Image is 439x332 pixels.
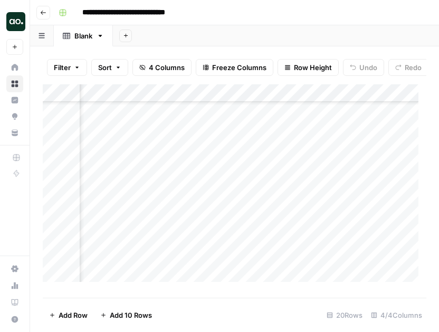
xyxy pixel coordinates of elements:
[43,307,94,324] button: Add Row
[359,62,377,73] span: Undo
[6,294,23,311] a: Learning Hub
[94,307,158,324] button: Add 10 Rows
[6,75,23,92] a: Browse
[212,62,266,73] span: Freeze Columns
[405,62,422,73] span: Redo
[54,62,71,73] span: Filter
[196,59,273,76] button: Freeze Columns
[278,59,339,76] button: Row Height
[6,8,23,35] button: Workspace: AirOps October Cohort
[47,59,87,76] button: Filter
[98,62,112,73] span: Sort
[367,307,426,324] div: 4/4 Columns
[343,59,384,76] button: Undo
[322,307,367,324] div: 20 Rows
[110,310,152,320] span: Add 10 Rows
[6,12,25,31] img: AirOps October Cohort Logo
[132,59,192,76] button: 4 Columns
[149,62,185,73] span: 4 Columns
[6,124,23,141] a: Your Data
[388,59,428,76] button: Redo
[59,310,88,320] span: Add Row
[6,311,23,328] button: Help + Support
[6,59,23,76] a: Home
[74,31,92,41] div: Blank
[6,92,23,109] a: Insights
[54,25,113,46] a: Blank
[91,59,128,76] button: Sort
[6,260,23,277] a: Settings
[6,108,23,125] a: Opportunities
[294,62,332,73] span: Row Height
[6,277,23,294] a: Usage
